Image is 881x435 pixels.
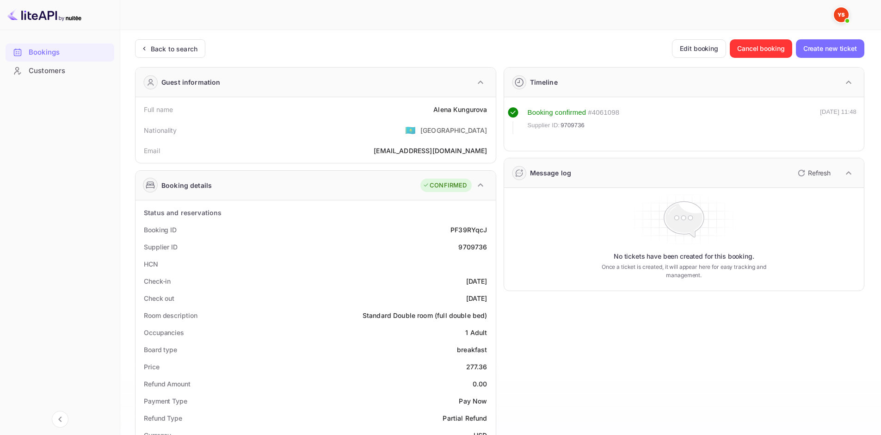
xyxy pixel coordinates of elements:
[6,43,114,62] div: Bookings
[144,362,160,372] div: Price
[144,242,178,252] div: Supplier ID
[151,44,197,54] div: Back to search
[6,43,114,61] a: Bookings
[466,276,487,286] div: [DATE]
[144,276,171,286] div: Check-in
[423,181,467,190] div: CONFIRMED
[588,107,619,118] div: # 4061098
[457,345,487,354] div: breakfast
[466,293,487,303] div: [DATE]
[363,311,487,320] div: Standard Double room (full double bed)
[374,146,487,155] div: [EMAIL_ADDRESS][DOMAIN_NAME]
[672,39,726,58] button: Edit booking
[808,168,831,178] p: Refresh
[144,225,177,235] div: Booking ID
[29,47,110,58] div: Bookings
[144,125,177,135] div: Nationality
[458,242,487,252] div: 9709736
[144,146,160,155] div: Email
[144,259,158,269] div: HCN
[52,411,68,428] button: Collapse navigation
[6,62,114,80] div: Customers
[528,121,560,130] span: Supplier ID:
[433,105,487,114] div: Alena Kungurova
[834,7,849,22] img: Yandex Support
[161,180,212,190] div: Booking details
[473,379,487,389] div: 0.00
[144,345,177,354] div: Board type
[528,107,586,118] div: Booking confirmed
[420,125,487,135] div: [GEOGRAPHIC_DATA]
[144,328,184,337] div: Occupancies
[144,105,173,114] div: Full name
[29,66,110,76] div: Customers
[820,107,856,134] div: [DATE] 11:48
[161,77,221,87] div: Guest information
[443,413,487,423] div: Partial Refund
[730,39,792,58] button: Cancel booking
[450,225,487,235] div: PF39RYqcJ
[405,122,416,138] span: United States
[792,166,834,180] button: Refresh
[459,396,487,406] div: Pay Now
[530,77,558,87] div: Timeline
[144,396,187,406] div: Payment Type
[6,62,114,79] a: Customers
[465,328,487,337] div: 1 Adult
[144,379,191,389] div: Refund Amount
[614,252,754,261] p: No tickets have been created for this booking.
[466,362,487,372] div: 277.36
[144,413,182,423] div: Refund Type
[7,7,81,22] img: LiteAPI logo
[587,263,781,280] p: Once a ticket is created, it will appear here for easy tracking and management.
[796,39,864,58] button: Create new ticket
[144,293,174,303] div: Check out
[144,311,197,320] div: Room description
[144,208,222,217] div: Status and reservations
[530,168,572,178] div: Message log
[561,121,585,130] span: 9709736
